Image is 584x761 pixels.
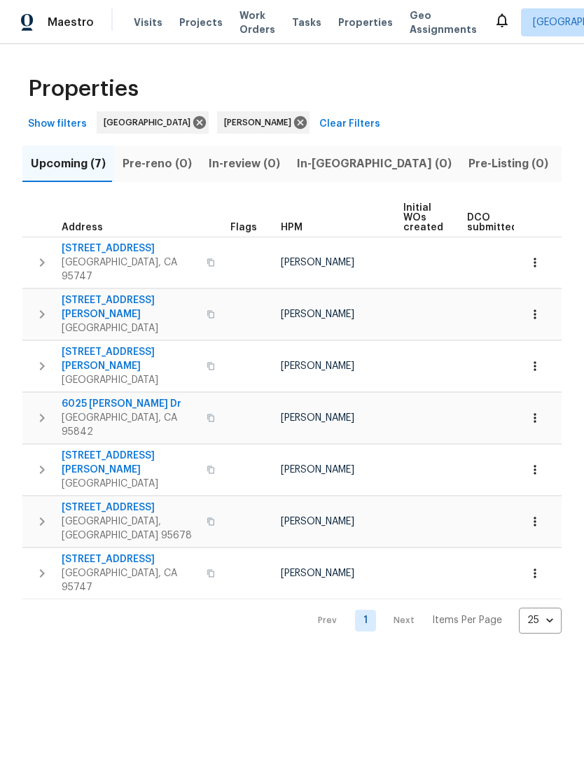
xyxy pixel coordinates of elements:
span: Pre-reno (0) [123,154,192,174]
span: [GEOGRAPHIC_DATA], [GEOGRAPHIC_DATA] 95678 [62,515,198,543]
span: In-review (0) [209,154,280,174]
span: [GEOGRAPHIC_DATA], CA 95747 [62,566,198,594]
nav: Pagination Navigation [305,608,562,634]
span: Address [62,223,103,232]
span: Flags [230,223,257,232]
p: Items Per Page [432,613,502,627]
a: Goto page 1 [355,610,376,631]
span: [PERSON_NAME] [281,361,354,371]
span: [GEOGRAPHIC_DATA] [62,373,198,387]
span: [PERSON_NAME] [281,465,354,475]
span: Geo Assignments [410,8,477,36]
span: [STREET_ADDRESS][PERSON_NAME] [62,345,198,373]
span: Show filters [28,116,87,133]
span: [STREET_ADDRESS] [62,242,198,256]
div: [GEOGRAPHIC_DATA] [97,111,209,134]
div: 25 [519,602,562,638]
span: [STREET_ADDRESS][PERSON_NAME] [62,449,198,477]
span: [PERSON_NAME] [281,258,354,267]
span: [GEOGRAPHIC_DATA], CA 95842 [62,411,198,439]
span: Properties [338,15,393,29]
span: Upcoming (7) [31,154,106,174]
span: [GEOGRAPHIC_DATA] [62,477,198,491]
span: [GEOGRAPHIC_DATA] [104,116,196,130]
div: [PERSON_NAME] [217,111,310,134]
button: Show filters [22,111,92,137]
span: Visits [134,15,162,29]
span: 6025 [PERSON_NAME] Dr [62,397,198,411]
span: DCO submitted [467,213,517,232]
span: Work Orders [239,8,275,36]
span: [GEOGRAPHIC_DATA], CA 95747 [62,256,198,284]
span: Projects [179,15,223,29]
span: Initial WOs created [403,203,443,232]
span: Tasks [292,18,321,27]
span: Clear Filters [319,116,380,133]
span: In-[GEOGRAPHIC_DATA] (0) [297,154,452,174]
span: [PERSON_NAME] [281,517,354,526]
span: [PERSON_NAME] [281,309,354,319]
span: [PERSON_NAME] [281,413,354,423]
span: [STREET_ADDRESS][PERSON_NAME] [62,293,198,321]
span: Properties [28,82,139,96]
button: Clear Filters [314,111,386,137]
span: [PERSON_NAME] [281,568,354,578]
span: HPM [281,223,303,232]
span: Maestro [48,15,94,29]
span: [PERSON_NAME] [224,116,297,130]
span: [STREET_ADDRESS] [62,501,198,515]
span: [GEOGRAPHIC_DATA] [62,321,198,335]
span: Pre-Listing (0) [468,154,548,174]
span: [STREET_ADDRESS] [62,552,198,566]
